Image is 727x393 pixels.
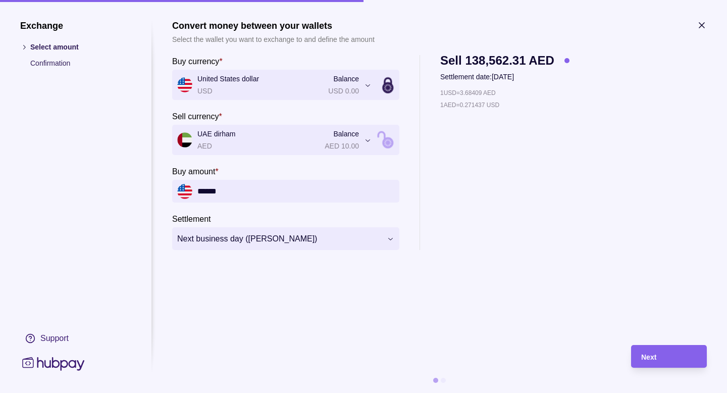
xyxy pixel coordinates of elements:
[172,110,222,122] label: Sell currency
[440,100,499,111] p: 1 AED = 0.271437 USD
[172,55,223,67] label: Buy currency
[172,167,215,176] p: Buy amount
[20,20,131,31] h1: Exchange
[20,328,131,349] a: Support
[172,34,375,45] p: Select the wallet you want to exchange to and define the amount
[172,165,219,177] label: Buy amount
[172,213,211,225] label: Settlement
[177,184,192,199] img: us
[172,112,219,121] p: Sell currency
[631,345,707,368] button: Next
[440,71,569,82] p: Settlement date: [DATE]
[30,41,131,53] p: Select amount
[172,57,219,66] p: Buy currency
[30,58,131,69] p: Confirmation
[172,20,375,31] h1: Convert money between your wallets
[197,180,394,203] input: amount
[440,55,554,66] span: Sell 138,562.31 AED
[40,333,69,344] div: Support
[440,87,496,99] p: 1 USD = 3.68409 AED
[641,353,656,361] span: Next
[172,215,211,223] p: Settlement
